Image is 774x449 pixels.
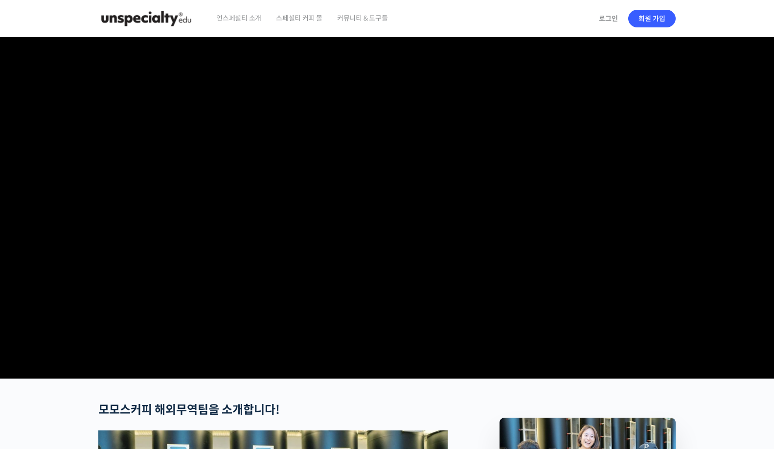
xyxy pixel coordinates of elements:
a: 로그인 [593,7,624,30]
strong: 모모스커피 해외무역팀을 소개합니다! [98,403,280,417]
a: 회원 가입 [628,10,676,27]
